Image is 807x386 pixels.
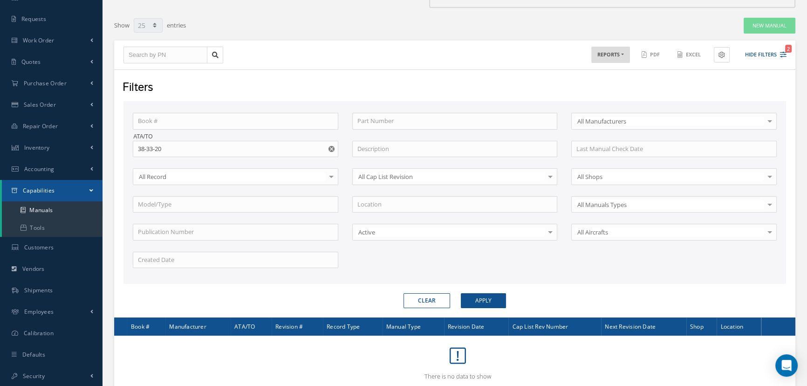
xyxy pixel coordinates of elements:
[133,141,338,158] input: ATA/TO
[133,132,338,141] label: ATA/TO
[275,322,303,331] span: Revision #
[123,47,207,63] input: Search by PN
[673,47,707,63] button: Excel
[123,341,792,381] div: There is no data to show
[133,224,338,241] input: Publication Number
[24,101,56,109] span: Sales Order
[356,172,545,181] span: All Cap List Revision
[737,47,786,62] button: Hide Filters2
[24,243,54,251] span: Customers
[571,141,777,158] input: Last Manual Check Date
[133,113,338,130] input: Book #
[744,18,795,34] a: New Manual
[131,322,150,331] span: Book #
[575,200,764,209] span: All Manuals Types
[133,252,338,269] input: Created Date
[167,17,186,30] label: entries
[21,15,46,23] span: Requests
[22,265,45,273] span: Vendors
[24,144,50,152] span: Inventory
[386,322,421,331] span: Manual Type
[461,293,506,308] button: Apply
[690,322,704,331] span: Shop
[448,322,485,331] span: Revision Date
[356,227,545,237] span: Active
[352,113,558,130] input: Part Number
[24,308,54,316] span: Employees
[116,79,792,97] div: Filters
[2,219,103,237] a: Tools
[575,172,764,181] span: All Shops
[22,351,45,358] span: Defaults
[24,286,53,294] span: Shipments
[23,36,55,44] span: Work Order
[605,322,656,331] span: Next Revision Date
[2,180,103,201] a: Capabilities
[575,117,764,126] span: All Manufacturers
[133,196,338,213] input: Model/Type
[775,354,798,377] div: Open Intercom Messenger
[352,196,558,213] input: Location
[23,186,55,194] span: Capabilities
[137,172,326,181] span: All Record
[114,17,130,30] label: Show
[591,47,630,63] button: REPORTS
[24,165,55,173] span: Accounting
[23,372,45,380] span: Security
[720,322,743,331] span: Location
[24,329,54,337] span: Calibration
[24,79,67,87] span: Purchase Order
[575,227,764,237] span: All Aircrafts
[403,293,450,308] button: Clear
[785,45,792,53] span: 2
[637,47,666,63] button: PDF
[23,122,58,130] span: Repair Order
[328,146,335,152] svg: Reset
[2,201,103,219] a: Manuals
[234,322,255,331] span: ATA/TO
[327,322,360,331] span: Record Type
[512,322,568,331] span: Cap List Rev Number
[352,141,558,158] input: Description
[327,141,338,158] button: Reset
[169,322,206,331] span: Manufacturer
[21,58,41,66] span: Quotes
